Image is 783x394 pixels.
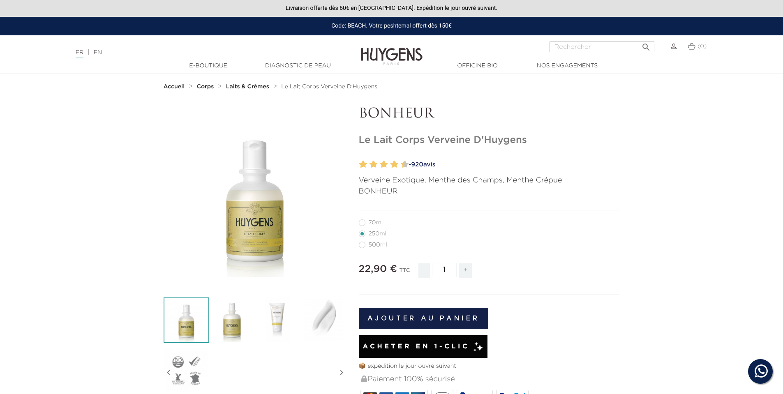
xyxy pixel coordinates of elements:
[197,83,216,90] a: Corps
[164,84,185,90] strong: Accueil
[641,40,651,50] i: 
[368,159,371,171] label: 3
[361,35,423,66] img: Huygens
[359,186,620,197] p: BONHEUR
[361,159,367,171] label: 2
[94,50,102,55] a: EN
[164,297,209,343] img: LE LAIT CORPS 250ml VERVEINE D'HUYGENS
[359,219,393,226] label: 70ml
[359,264,397,274] span: 22,90 €
[226,83,271,90] a: Laits & Crèmes
[371,159,377,171] label: 4
[281,83,377,90] a: Le Lait Corps Verveine D'Huygens
[432,263,457,277] input: Quantité
[358,159,360,171] label: 1
[359,230,396,237] label: 250ml
[164,83,187,90] a: Accueil
[437,62,519,70] a: Officine Bio
[459,263,472,278] span: +
[257,62,339,70] a: Diagnostic de peau
[639,39,654,50] button: 
[72,48,320,58] div: |
[406,159,620,171] a: -920avis
[337,352,346,393] i: 
[76,50,83,58] a: FR
[359,106,620,122] p: BONHEUR
[411,161,423,168] span: 920
[402,159,409,171] label: 10
[418,263,430,278] span: -
[378,159,381,171] label: 5
[361,376,367,382] img: Paiement 100% sécurisé
[209,297,255,343] img: Le Lait Corps Verveine D'Huygens
[698,44,707,49] span: (0)
[359,242,397,248] label: 500ml
[382,159,388,171] label: 6
[392,159,398,171] label: 8
[359,362,620,371] p: 📦 expédition le jour ouvré suivant
[359,134,620,146] h1: Le Lait Corps Verveine D'Huygens
[167,62,249,70] a: E-Boutique
[226,84,269,90] strong: Laits & Crèmes
[550,41,654,52] input: Rechercher
[281,84,377,90] span: Le Lait Corps Verveine D'Huygens
[399,262,410,284] div: TTC
[164,352,173,393] i: 
[197,84,214,90] strong: Corps
[359,308,488,329] button: Ajouter au panier
[526,62,608,70] a: Nos engagements
[388,159,391,171] label: 7
[359,175,620,186] p: Verveine Exotique, Menthe des Champs, Menthe Crépue
[399,159,402,171] label: 9
[360,371,620,388] div: Paiement 100% sécurisé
